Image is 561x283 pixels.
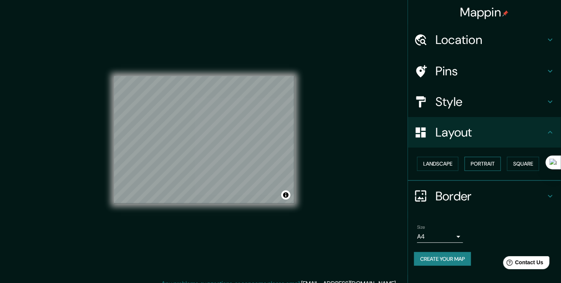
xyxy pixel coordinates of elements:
[493,253,553,275] iframe: Help widget launcher
[417,224,425,230] label: Size
[465,157,501,171] button: Portrait
[435,63,546,79] h4: Pins
[435,125,546,140] h4: Layout
[414,252,471,266] button: Create your map
[417,157,458,171] button: Landscape
[408,24,561,55] div: Location
[281,190,290,200] button: Toggle attribution
[114,76,294,203] canvas: Map
[408,117,561,148] div: Layout
[408,86,561,117] div: Style
[435,32,546,47] h4: Location
[408,181,561,211] div: Border
[435,189,546,204] h4: Border
[502,10,509,16] img: pin-icon.png
[460,5,509,20] h4: Mappin
[408,56,561,86] div: Pins
[435,94,546,109] h4: Style
[507,157,539,171] button: Square
[417,231,463,243] div: A4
